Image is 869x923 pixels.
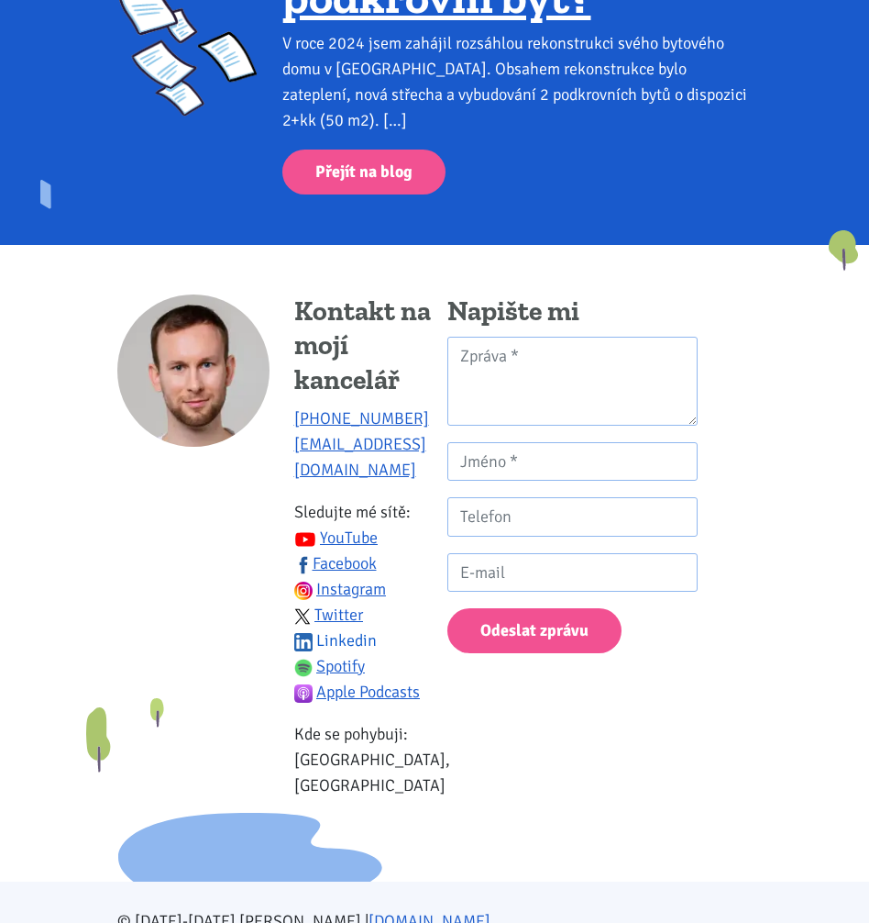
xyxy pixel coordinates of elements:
a: Linkedin [294,630,378,651]
img: twitter.svg [294,608,311,625]
img: youtube.svg [294,528,316,550]
p: Sledujte mé sítě: [294,499,450,705]
img: linkedin.svg [294,633,313,651]
a: Přejít na blog [282,150,445,195]
a: Apple Podcasts [294,682,421,702]
button: Odeslat zprávu [447,608,621,653]
p: Kde se pohybuji: [GEOGRAPHIC_DATA], [GEOGRAPHIC_DATA] [294,721,450,798]
a: Instagram [294,579,387,599]
div: V roce 2024 jsem zahájil rozsáhlou rekonstrukci svého bytového domu v [GEOGRAPHIC_DATA]. Obsahem ... [282,30,753,133]
a: [EMAIL_ADDRESS][DOMAIN_NAME] [294,434,426,480]
a: Facebook [294,553,377,573]
a: Twitter [294,605,364,625]
a: Spotify [294,656,366,676]
h4: Kontakt na mojí kancelář [294,295,450,398]
input: Telefon [447,497,698,537]
img: Tomáš Kučera [117,295,269,447]
a: [PHONE_NUMBER] [294,408,429,428]
a: YouTube [294,528,379,548]
img: apple-podcasts.png [294,684,313,703]
form: Kontaktní formulář [447,337,698,653]
img: fb.svg [294,556,313,574]
input: Jméno * [447,442,698,482]
input: E-mail [447,553,698,593]
img: spotify.png [294,659,313,677]
h4: Napište mi [447,295,698,329]
img: ig.svg [294,582,313,600]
